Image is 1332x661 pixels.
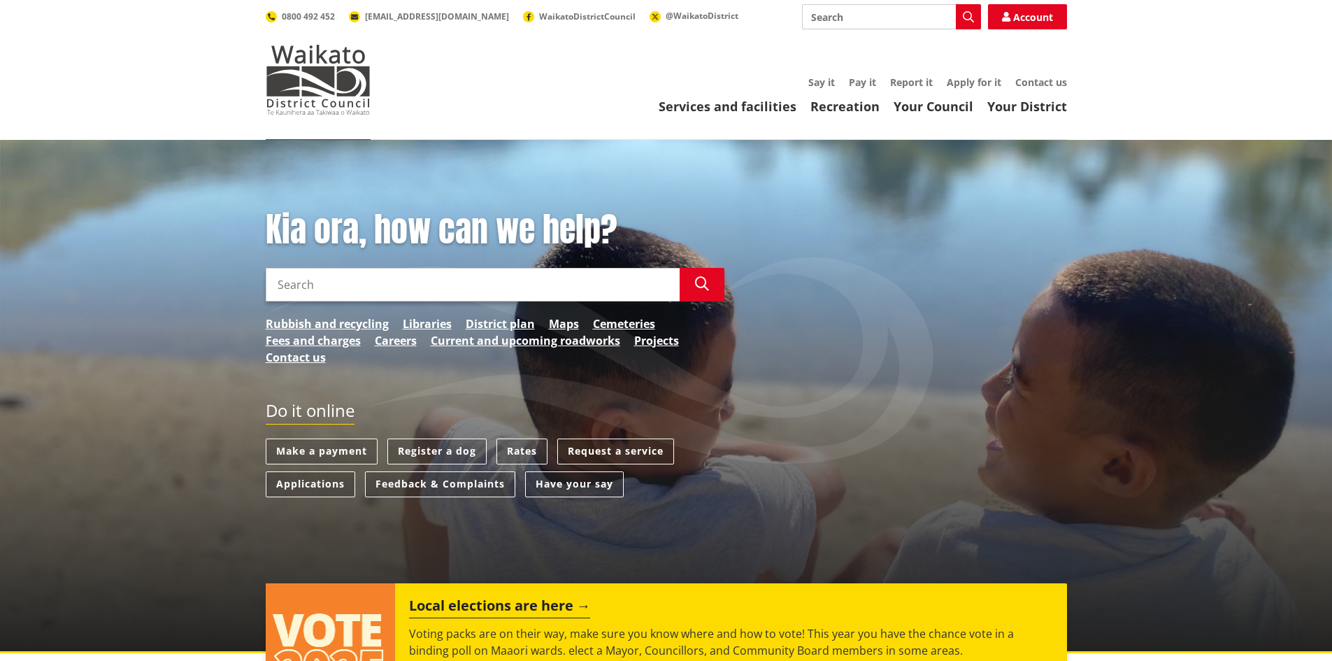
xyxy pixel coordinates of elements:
a: Have your say [525,471,624,497]
a: Feedback & Complaints [365,471,515,497]
span: 0800 492 452 [282,10,335,22]
a: Say it [808,76,835,89]
a: Register a dog [387,439,487,464]
span: WaikatoDistrictCouncil [539,10,636,22]
a: Libraries [403,315,452,332]
a: Careers [375,332,417,349]
a: Contact us [266,349,326,366]
a: Current and upcoming roadworks [431,332,620,349]
a: [EMAIL_ADDRESS][DOMAIN_NAME] [349,10,509,22]
a: Fees and charges [266,332,361,349]
img: Waikato District Council - Te Kaunihera aa Takiwaa o Waikato [266,45,371,115]
p: Voting packs are on their way, make sure you know where and how to vote! This year you have the c... [409,625,1052,659]
a: Account [988,4,1067,29]
span: [EMAIL_ADDRESS][DOMAIN_NAME] [365,10,509,22]
h2: Do it online [266,401,355,425]
a: Projects [634,332,679,349]
a: Pay it [849,76,876,89]
a: Your District [987,98,1067,115]
input: Search input [266,268,680,301]
a: Recreation [810,98,880,115]
a: Report it [890,76,933,89]
a: 0800 492 452 [266,10,335,22]
a: Request a service [557,439,674,464]
a: WaikatoDistrictCouncil [523,10,636,22]
a: Applications [266,471,355,497]
h1: Kia ora, how can we help? [266,210,724,250]
a: Rubbish and recycling [266,315,389,332]
h2: Local elections are here [409,597,590,618]
a: Cemeteries [593,315,655,332]
a: Contact us [1015,76,1067,89]
a: District plan [466,315,535,332]
a: Make a payment [266,439,378,464]
a: Apply for it [947,76,1001,89]
a: Your Council [894,98,973,115]
a: @WaikatoDistrict [650,10,738,22]
span: @WaikatoDistrict [666,10,738,22]
a: Rates [496,439,547,464]
a: Maps [549,315,579,332]
input: Search input [802,4,981,29]
a: Services and facilities [659,98,796,115]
